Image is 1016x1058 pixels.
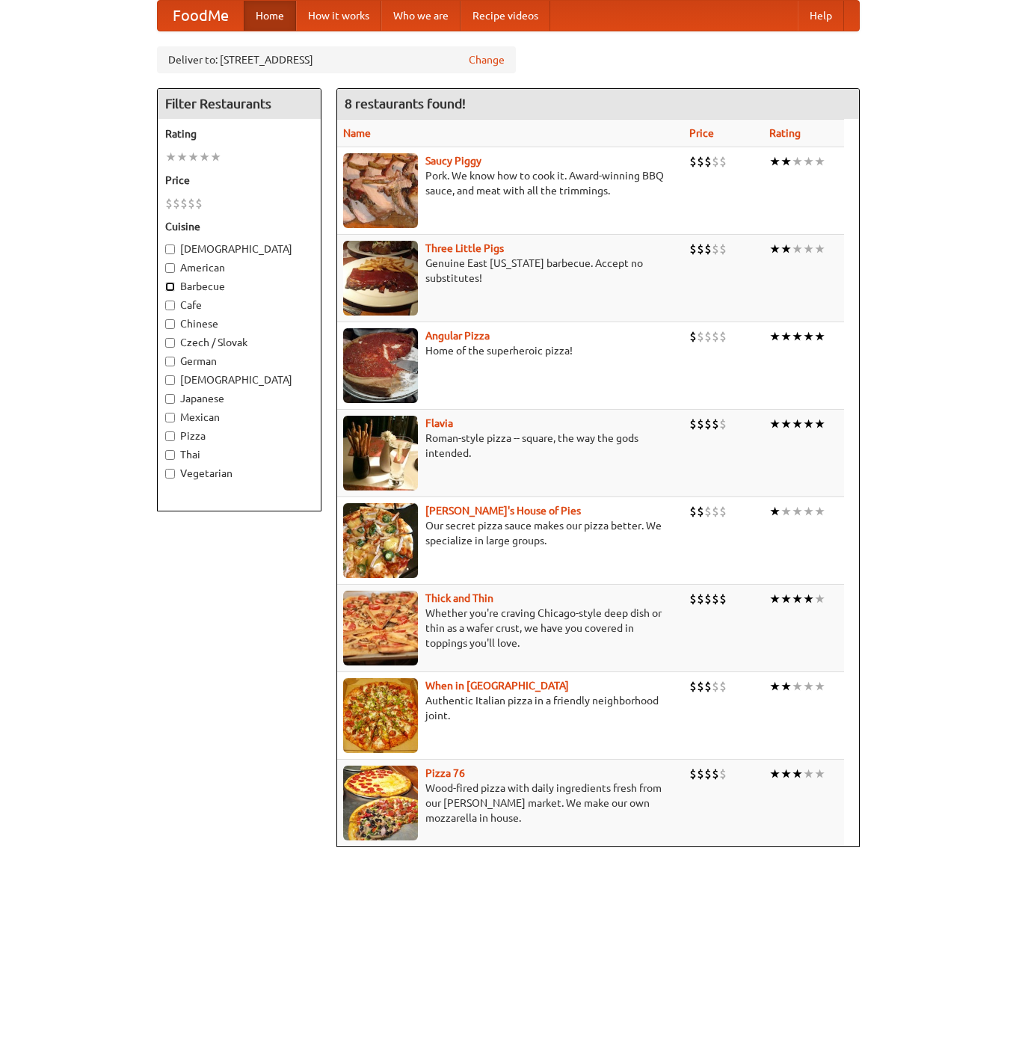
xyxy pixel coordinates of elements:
[165,413,175,422] input: Mexican
[165,173,313,188] h5: Price
[195,195,203,212] li: $
[792,241,803,257] li: ★
[165,316,313,331] label: Chinese
[425,242,504,254] a: Three Little Pigs
[769,766,781,782] li: ★
[719,153,727,170] li: $
[343,127,371,139] a: Name
[769,416,781,432] li: ★
[781,153,792,170] li: ★
[343,153,418,228] img: saucy.jpg
[792,503,803,520] li: ★
[781,503,792,520] li: ★
[469,52,505,67] a: Change
[381,1,461,31] a: Who we are
[165,126,313,141] h5: Rating
[165,149,176,165] li: ★
[165,298,313,313] label: Cafe
[712,153,719,170] li: $
[719,241,727,257] li: $
[425,592,493,604] a: Thick and Thin
[803,241,814,257] li: ★
[165,447,313,462] label: Thai
[425,767,465,779] a: Pizza 76
[704,591,712,607] li: $
[704,503,712,520] li: $
[792,328,803,345] li: ★
[425,330,490,342] b: Angular Pizza
[697,153,704,170] li: $
[719,678,727,695] li: $
[343,678,418,753] img: wheninrome.jpg
[165,260,313,275] label: American
[180,195,188,212] li: $
[704,416,712,432] li: $
[803,503,814,520] li: ★
[425,417,453,429] a: Flavia
[165,354,313,369] label: German
[343,693,678,723] p: Authentic Italian pizza in a friendly neighborhood joint.
[165,301,175,310] input: Cafe
[792,153,803,170] li: ★
[798,1,844,31] a: Help
[814,591,825,607] li: ★
[425,155,481,167] a: Saucy Piggy
[781,678,792,695] li: ★
[719,416,727,432] li: $
[165,219,313,234] h5: Cuisine
[697,416,704,432] li: $
[176,149,188,165] li: ★
[719,591,727,607] li: $
[712,503,719,520] li: $
[803,766,814,782] li: ★
[792,678,803,695] li: ★
[769,678,781,695] li: ★
[803,153,814,170] li: ★
[345,96,466,111] ng-pluralize: 8 restaurants found!
[769,241,781,257] li: ★
[165,466,313,481] label: Vegetarian
[697,241,704,257] li: $
[425,505,581,517] a: [PERSON_NAME]'s House of Pies
[792,416,803,432] li: ★
[343,241,418,316] img: littlepigs.jpg
[814,766,825,782] li: ★
[719,503,727,520] li: $
[165,319,175,329] input: Chinese
[689,127,714,139] a: Price
[343,591,418,665] img: thick.jpg
[343,431,678,461] p: Roman-style pizza -- square, the way the gods intended.
[803,678,814,695] li: ★
[296,1,381,31] a: How it works
[173,195,180,212] li: $
[697,678,704,695] li: $
[814,678,825,695] li: ★
[165,279,313,294] label: Barbecue
[814,328,825,345] li: ★
[704,241,712,257] li: $
[712,416,719,432] li: $
[704,766,712,782] li: $
[781,416,792,432] li: ★
[689,153,697,170] li: $
[769,127,801,139] a: Rating
[425,680,569,692] b: When in [GEOGRAPHIC_DATA]
[712,678,719,695] li: $
[343,343,678,358] p: Home of the superheroic pizza!
[719,328,727,345] li: $
[165,394,175,404] input: Japanese
[165,282,175,292] input: Barbecue
[781,328,792,345] li: ★
[165,357,175,366] input: German
[712,766,719,782] li: $
[689,241,697,257] li: $
[343,256,678,286] p: Genuine East [US_STATE] barbecue. Accept no substitutes!
[769,503,781,520] li: ★
[165,469,175,479] input: Vegetarian
[165,338,175,348] input: Czech / Slovak
[704,153,712,170] li: $
[769,153,781,170] li: ★
[210,149,221,165] li: ★
[343,518,678,548] p: Our secret pizza sauce makes our pizza better. We specialize in large groups.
